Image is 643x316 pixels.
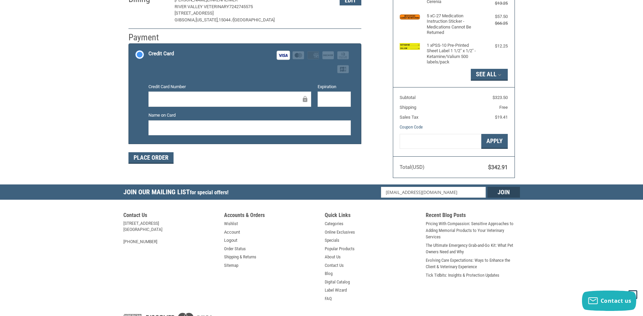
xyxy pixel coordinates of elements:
[427,43,479,65] h4: 1 x PSS-10 Pre-Printed Sheet Label 1 1/2" x 1/2" - Ketamine/Valium 500 labels/pack
[325,229,355,236] a: Online Exclusives
[325,279,350,285] a: Digital Catalog
[224,254,256,260] a: Shipping & Returns
[481,13,508,20] div: $57.50
[400,95,416,100] span: Subtotal
[325,295,332,302] a: FAQ
[488,164,508,171] span: $342.91
[325,270,333,277] a: Blog
[487,187,520,198] input: Join
[224,212,318,220] h5: Accounts & Orders
[224,220,238,227] a: Wishlist
[426,257,520,270] a: Evolving Care Expectations: Ways to Enhance the Client & Veterinary Experience
[427,13,479,35] h4: 5 x C-27 Medication Instruction Sticker - Medications Cannot Be Returned
[128,32,168,43] h2: Payment
[190,189,228,196] span: for special offers!
[219,17,233,22] span: 15044 /
[426,220,520,240] a: Pricing With Compassion: Sensitive Approaches to Adding Memorial Products to Your Veterinary Serv...
[426,242,520,255] a: The Ultimate Emergency Grab-and-Go Kit: What Pet Owners Need and Why
[224,245,246,252] a: Order Status
[123,220,218,245] address: [STREET_ADDRESS] [GEOGRAPHIC_DATA] [PHONE_NUMBER]
[601,297,631,304] span: Contact us
[148,112,351,119] label: Name on Card
[582,291,636,311] button: Contact us
[493,95,508,100] span: $323.50
[495,115,508,120] span: $19.41
[325,237,339,244] a: Specials
[400,105,416,110] span: Shipping
[481,20,508,27] div: $66.25
[175,4,229,9] span: River Valley Veterinary
[325,254,341,260] a: About Us
[325,212,419,220] h5: Quick Links
[481,43,508,50] div: $12.25
[148,48,174,59] div: Credit Card
[426,212,520,220] h5: Recent Blog Posts
[400,134,481,149] input: Gift Certificate or Coupon Code
[426,272,499,279] a: Tick Tidbits: Insights & Protection Updates
[128,152,174,164] button: Place Order
[481,134,508,149] button: Apply
[325,262,344,269] a: Contact Us
[381,187,486,198] input: Email
[224,237,237,244] a: Logout
[325,287,347,294] a: Label Wizard
[123,184,232,202] h5: Join Our Mailing List
[148,83,311,90] label: Credit Card Number
[224,262,238,269] a: Sitemap
[229,4,253,9] span: 7242745575
[400,164,424,170] span: Total (USD)
[175,17,196,22] span: gibsonia,
[499,105,508,110] span: Free
[400,115,418,120] span: Sales Tax
[325,220,343,227] a: Categories
[123,212,218,220] h5: Contact Us
[224,229,240,236] a: Account
[471,69,508,80] button: See All
[400,124,423,130] a: Coupon Code
[175,11,214,16] span: [STREET_ADDRESS]
[325,245,355,252] a: Popular Products
[196,17,219,22] span: [US_STATE],
[318,83,351,90] label: Expiration
[233,17,275,22] span: [GEOGRAPHIC_DATA]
